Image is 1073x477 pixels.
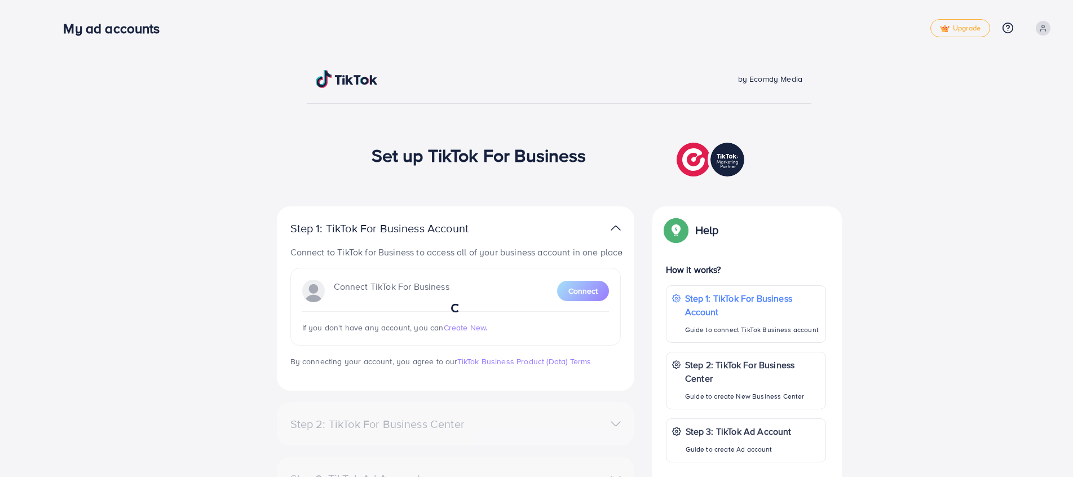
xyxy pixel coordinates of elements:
a: tickUpgrade [930,19,990,37]
p: Guide to create New Business Center [685,390,820,403]
img: TikTok [316,70,378,88]
p: Guide to create Ad account [686,443,792,456]
h3: My ad accounts [63,20,169,37]
p: Step 3: TikTok Ad Account [686,425,792,438]
h1: Set up TikTok For Business [372,144,586,166]
p: Step 1: TikTok For Business Account [290,222,505,235]
img: TikTok partner [611,220,621,236]
span: Upgrade [940,24,981,33]
span: by Ecomdy Media [738,73,802,85]
p: Step 1: TikTok For Business Account [685,291,820,319]
p: Step 2: TikTok For Business Center [685,358,820,385]
p: Guide to connect TikTok Business account [685,323,820,337]
p: How it works? [666,263,826,276]
img: TikTok partner [677,140,747,179]
img: tick [940,25,950,33]
p: Help [695,223,719,237]
img: Popup guide [666,220,686,240]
